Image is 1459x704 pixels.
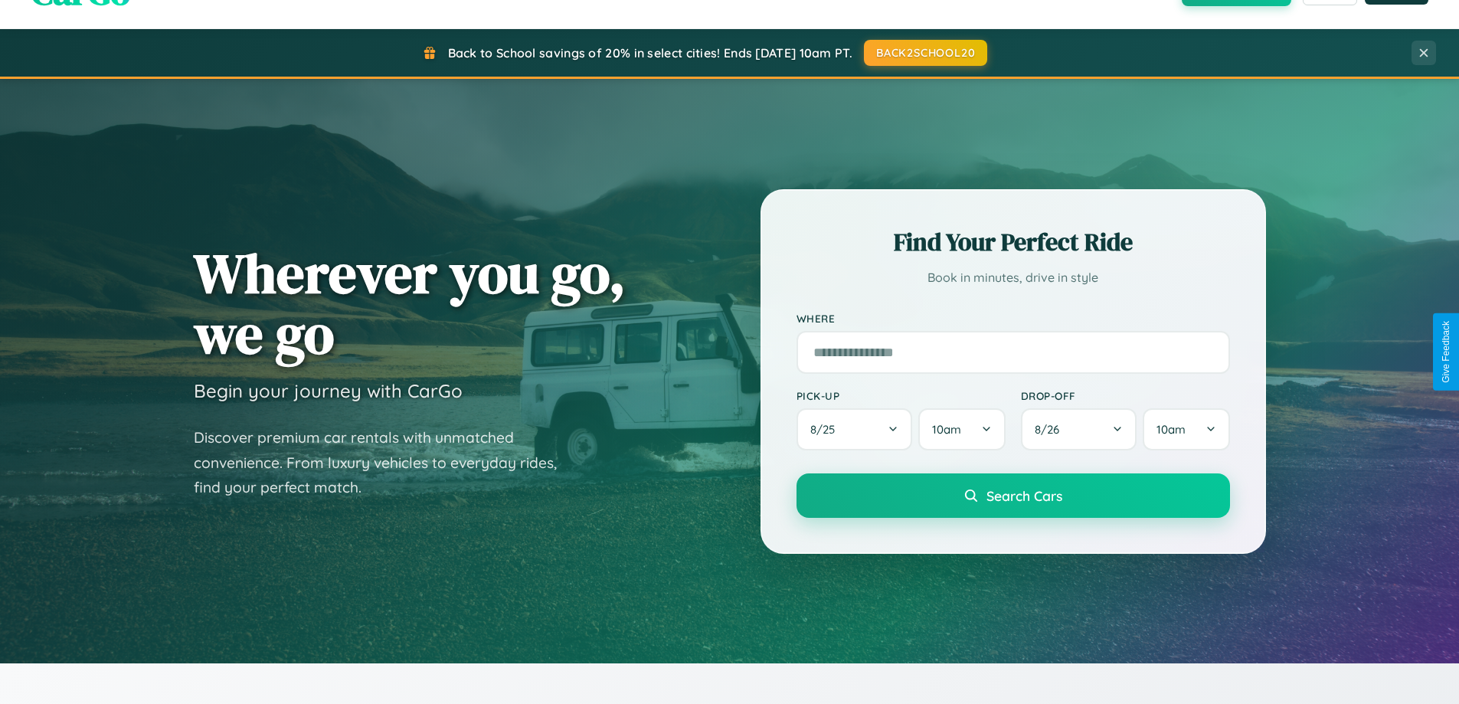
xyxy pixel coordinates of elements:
p: Book in minutes, drive in style [797,267,1230,289]
button: BACK2SCHOOL20 [864,40,987,66]
button: 10am [1143,408,1229,450]
p: Discover premium car rentals with unmatched convenience. From luxury vehicles to everyday rides, ... [194,425,577,500]
span: 10am [1156,422,1186,437]
h2: Find Your Perfect Ride [797,225,1230,259]
button: Search Cars [797,473,1230,518]
button: 8/26 [1021,408,1137,450]
div: Give Feedback [1441,321,1451,383]
label: Where [797,312,1230,325]
label: Pick-up [797,389,1006,402]
button: 10am [918,408,1005,450]
span: 8 / 25 [810,422,842,437]
span: 10am [932,422,961,437]
span: Search Cars [986,487,1062,504]
button: 8/25 [797,408,913,450]
span: Back to School savings of 20% in select cities! Ends [DATE] 10am PT. [448,45,852,61]
label: Drop-off [1021,389,1230,402]
h3: Begin your journey with CarGo [194,379,463,402]
span: 8 / 26 [1035,422,1067,437]
h1: Wherever you go, we go [194,243,626,364]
